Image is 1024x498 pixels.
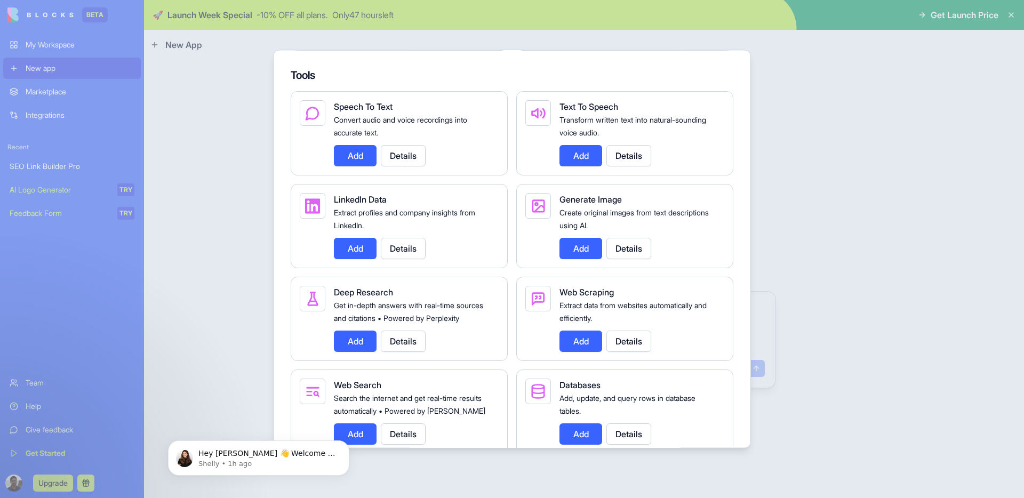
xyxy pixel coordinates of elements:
[559,287,614,298] span: Web Scraping
[559,115,706,137] span: Transform written text into natural-sounding voice audio.
[381,423,426,445] button: Details
[606,145,651,166] button: Details
[559,194,622,205] span: Generate Image
[334,331,377,352] button: Add
[559,238,602,259] button: Add
[559,331,602,352] button: Add
[559,380,601,390] span: Databases
[381,331,426,352] button: Details
[334,101,393,112] span: Speech To Text
[334,194,387,205] span: LinkedIn Data
[334,380,381,390] span: Web Search
[334,115,467,137] span: Convert audio and voice recordings into accurate text.
[334,287,393,298] span: Deep Research
[559,301,707,323] span: Extract data from websites automatically and efficiently.
[559,423,602,445] button: Add
[334,301,483,323] span: Get in-depth answers with real-time sources and citations • Powered by Perplexity
[334,208,475,230] span: Extract profiles and company insights from LinkedIn.
[559,145,602,166] button: Add
[606,238,651,259] button: Details
[152,418,365,493] iframe: Intercom notifications message
[381,145,426,166] button: Details
[291,68,733,83] h4: Tools
[334,238,377,259] button: Add
[381,238,426,259] button: Details
[606,423,651,445] button: Details
[559,393,695,415] span: Add, update, and query rows in database tables.
[606,331,651,352] button: Details
[334,393,485,415] span: Search the internet and get real-time results automatically • Powered by [PERSON_NAME]
[559,101,618,112] span: Text To Speech
[559,208,709,230] span: Create original images from text descriptions using AI.
[334,145,377,166] button: Add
